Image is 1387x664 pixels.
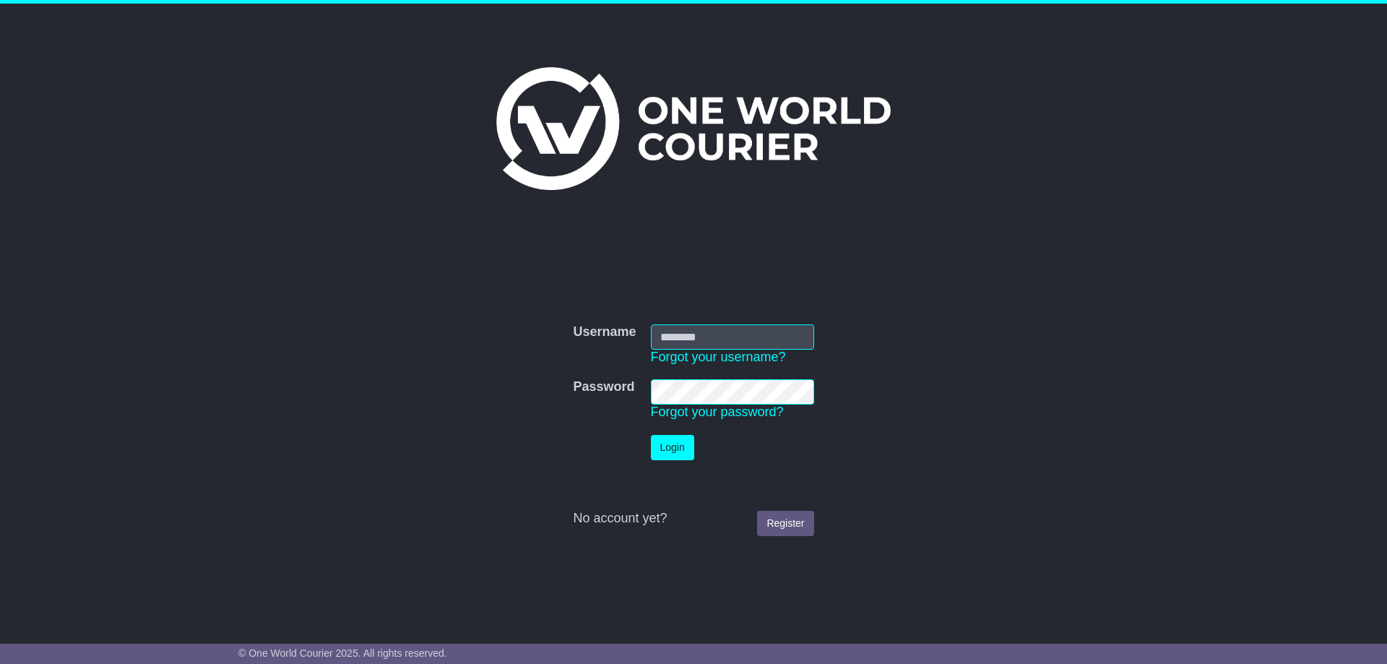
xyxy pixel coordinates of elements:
a: Forgot your username? [651,350,786,364]
button: Login [651,435,694,460]
label: Username [573,324,636,340]
a: Register [757,511,813,536]
label: Password [573,379,634,395]
span: © One World Courier 2025. All rights reserved. [238,647,447,659]
img: One World [496,67,891,190]
a: Forgot your password? [651,405,784,419]
div: No account yet? [573,511,813,527]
